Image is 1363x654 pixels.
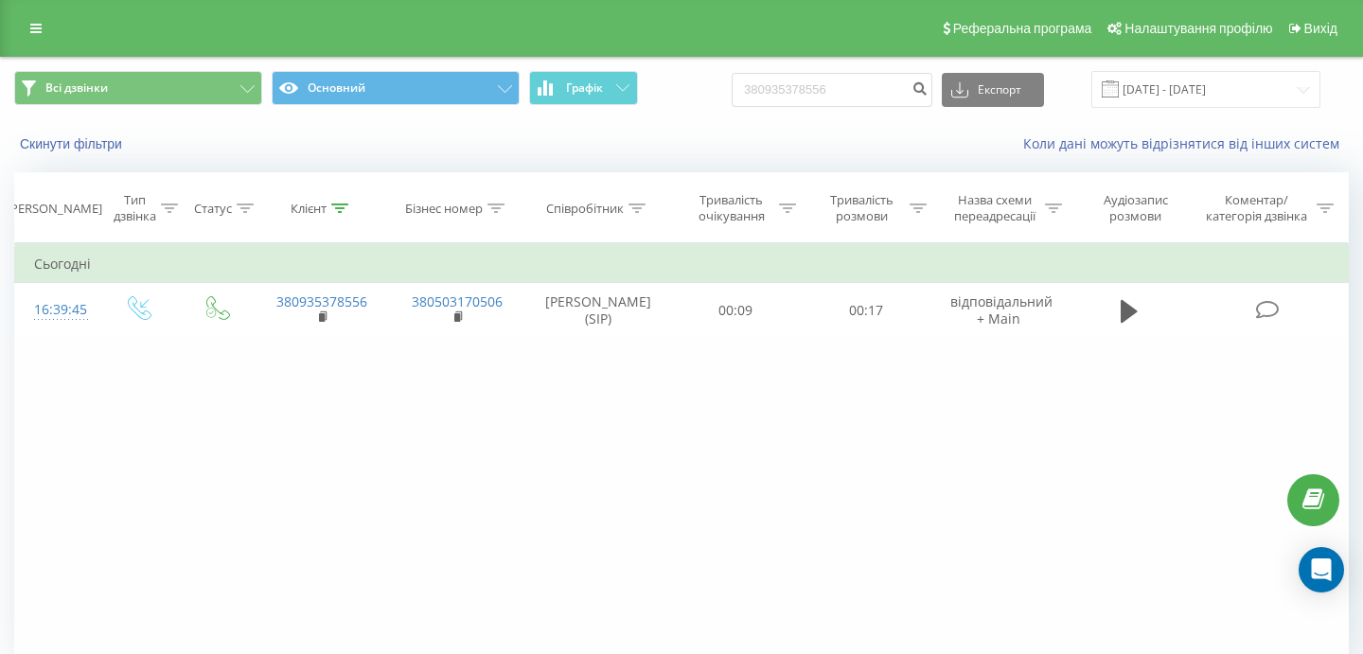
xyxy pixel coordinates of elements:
div: Аудіозапис розмови [1084,192,1187,224]
td: 00:09 [671,283,802,338]
td: 00:17 [801,283,931,338]
div: Бізнес номер [405,201,483,217]
button: Всі дзвінки [14,71,262,105]
div: Статус [194,201,232,217]
button: Скинути фільтри [14,135,132,152]
div: Open Intercom Messenger [1299,547,1344,592]
button: Основний [272,71,520,105]
span: Графік [566,81,603,95]
span: Налаштування профілю [1124,21,1272,36]
div: [PERSON_NAME] [7,201,102,217]
div: Клієнт [291,201,327,217]
button: Експорт [942,73,1044,107]
div: 16:39:45 [34,292,80,328]
span: Вихід [1304,21,1337,36]
div: Назва схеми переадресації [948,192,1040,224]
span: Всі дзвінки [45,80,108,96]
button: Графік [529,71,638,105]
td: Сьогодні [15,245,1349,283]
div: Коментар/категорія дзвінка [1201,192,1312,224]
div: Тривалість розмови [818,192,905,224]
div: Тип дзвінка [114,192,156,224]
div: Співробітник [546,201,624,217]
a: 380935378556 [276,292,367,310]
a: 380503170506 [412,292,503,310]
div: Тривалість очікування [688,192,775,224]
td: [PERSON_NAME] (SIP) [525,283,671,338]
input: Пошук за номером [732,73,932,107]
td: відповідальний + Main [931,283,1067,338]
span: Реферальна програма [953,21,1092,36]
a: Коли дані можуть відрізнятися вiд інших систем [1023,134,1349,152]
